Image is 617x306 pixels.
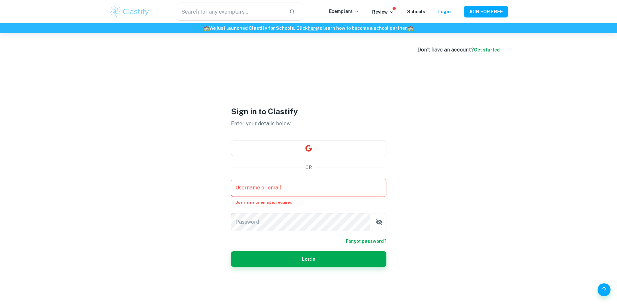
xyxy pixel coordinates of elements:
[177,3,284,21] input: Search for any exemplars...
[346,238,386,245] a: Forgot password?
[231,120,386,128] p: Enter your details below.
[598,283,611,296] button: Help and Feedback
[1,25,616,32] h6: We just launched Clastify for Schools. Click to learn how to become a school partner.
[417,46,500,54] div: Don’t have an account?
[474,47,500,52] a: Get started
[308,26,318,31] a: here
[407,9,425,14] a: Schools
[464,6,508,17] button: JOIN FOR FREE
[109,5,150,18] img: Clastify logo
[408,26,413,31] span: 🏫
[329,8,359,15] p: Exemplars
[231,106,386,117] h1: Sign in to Clastify
[438,9,451,14] a: Login
[305,164,312,171] p: OR
[204,26,209,31] span: 🏫
[235,199,382,205] p: Username or email is required
[372,8,394,16] p: Review
[231,251,386,267] button: Login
